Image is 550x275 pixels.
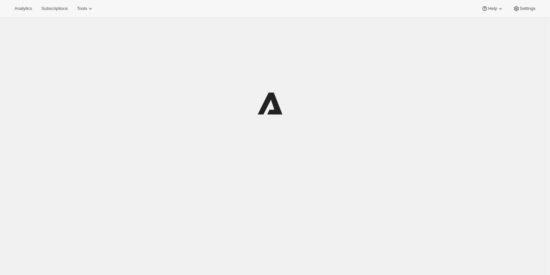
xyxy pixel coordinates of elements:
button: Help [477,4,507,13]
span: Settings [520,6,535,11]
button: Settings [509,4,539,13]
button: Analytics [11,4,36,13]
span: Subscriptions [41,6,68,11]
span: Help [488,6,497,11]
span: Tools [77,6,87,11]
span: Analytics [15,6,32,11]
button: Subscriptions [37,4,72,13]
button: Tools [73,4,98,13]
